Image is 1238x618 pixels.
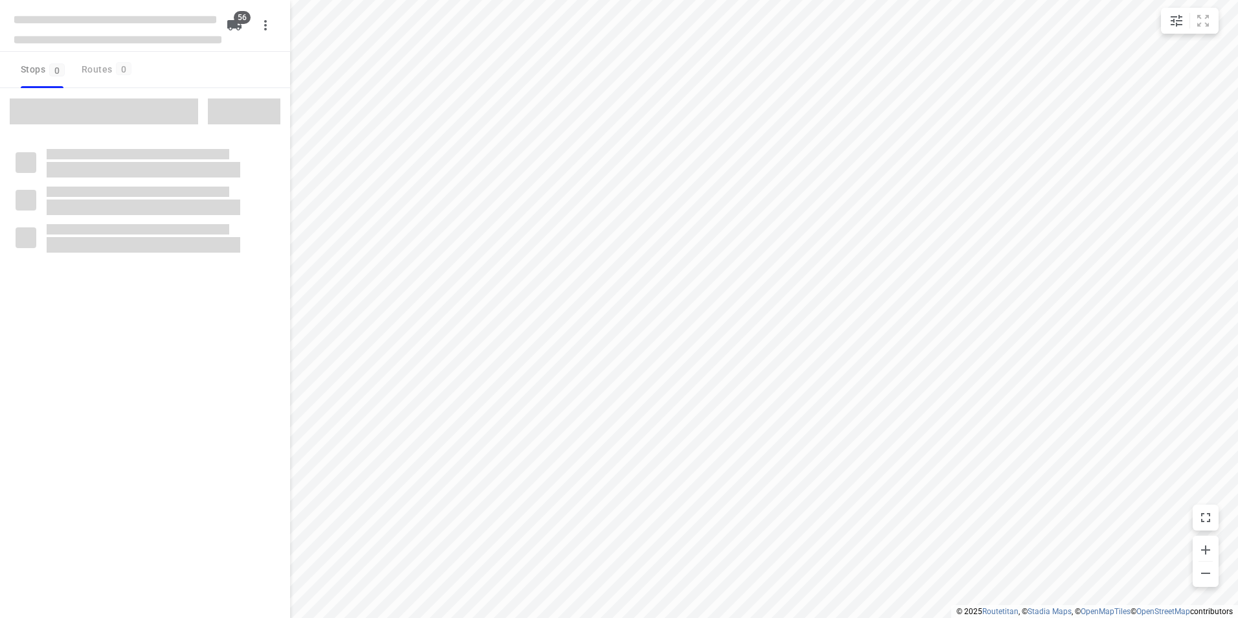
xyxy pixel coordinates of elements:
li: © 2025 , © , © © contributors [956,607,1233,616]
a: OpenStreetMap [1136,607,1190,616]
a: Routetitan [982,607,1019,616]
a: OpenMapTiles [1081,607,1131,616]
a: Stadia Maps [1028,607,1072,616]
button: Map settings [1164,8,1189,34]
div: small contained button group [1161,8,1219,34]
